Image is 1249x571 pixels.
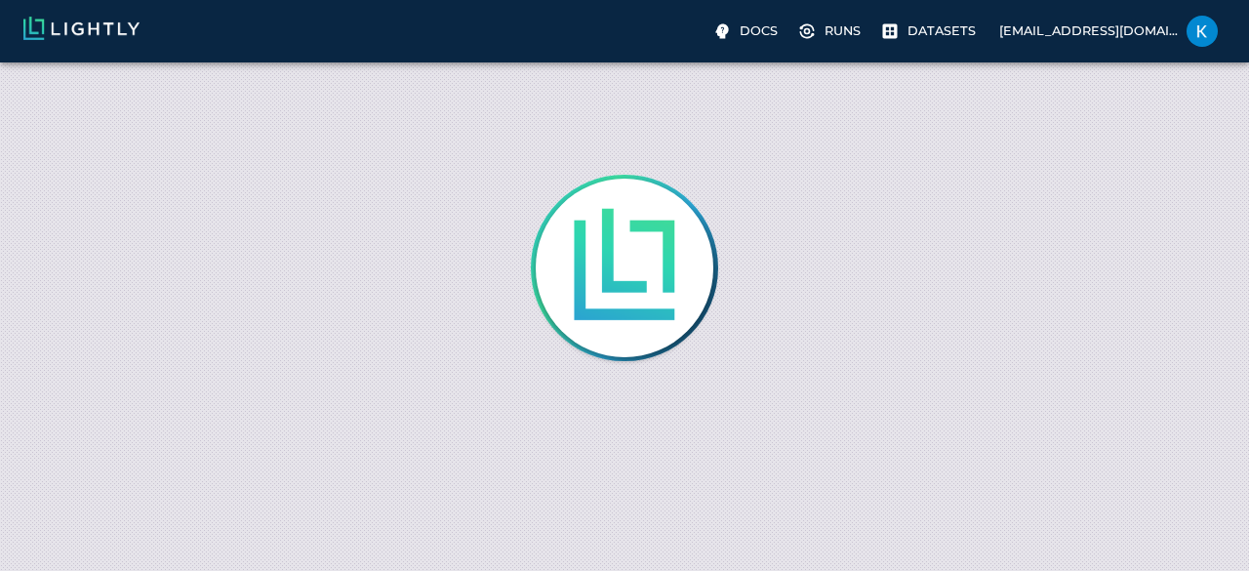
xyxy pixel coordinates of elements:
[793,16,868,47] label: Runs
[825,21,861,40] p: Runs
[1187,16,1218,47] img: Kasz Syah
[999,21,1179,40] p: [EMAIL_ADDRESS][DOMAIN_NAME]
[708,16,786,47] label: Docs
[876,16,984,47] label: Datasets
[557,200,692,335] img: Lightly is loading
[23,17,140,40] img: Lightly
[907,21,976,40] p: Datasets
[991,10,1226,53] label: [EMAIL_ADDRESS][DOMAIN_NAME]Kasz Syah
[740,21,778,40] p: Docs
